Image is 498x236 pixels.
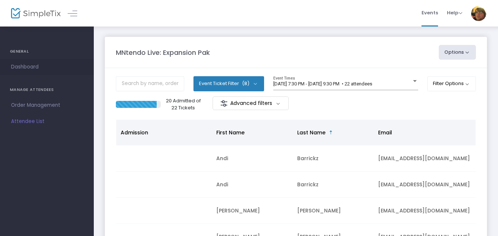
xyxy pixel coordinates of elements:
td: Andi [212,172,293,198]
td: [PERSON_NAME] [212,198,293,224]
p: 20 Admitted of 22 Tickets [164,97,203,112]
span: Help [447,9,462,16]
span: Events [421,3,438,22]
span: Order Management [11,101,83,110]
span: Attendee List [11,117,83,126]
m-panel-title: MNtendo Live: Expansion Pak [116,47,210,57]
span: [DATE] 7:30 PM - [DATE] 9:30 PM • 22 attendees [273,81,372,87]
td: [PERSON_NAME] [293,198,374,224]
img: filter [220,100,228,107]
td: [EMAIL_ADDRESS][DOMAIN_NAME] [374,198,484,224]
span: Admission [121,129,148,136]
td: [EMAIL_ADDRESS][DOMAIN_NAME] [374,172,484,198]
button: Options [439,45,476,60]
span: Sortable [328,130,334,135]
td: Barrickz [293,145,374,172]
h4: MANAGE ATTENDEES [10,82,84,97]
span: First Name [216,129,245,136]
button: Event Ticket Filter(8) [193,76,264,91]
td: Andi [212,145,293,172]
input: Search by name, order number, email, ip address [116,76,184,91]
h4: GENERAL [10,44,84,59]
td: Barrickz [293,172,374,198]
span: Last Name [297,129,326,136]
td: [EMAIL_ADDRESS][DOMAIN_NAME] [374,145,484,172]
m-button: Advanced filters [213,96,289,110]
span: (8) [242,81,249,87]
span: Email [378,129,392,136]
span: Dashboard [11,62,83,72]
button: Filter Options [427,76,476,91]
